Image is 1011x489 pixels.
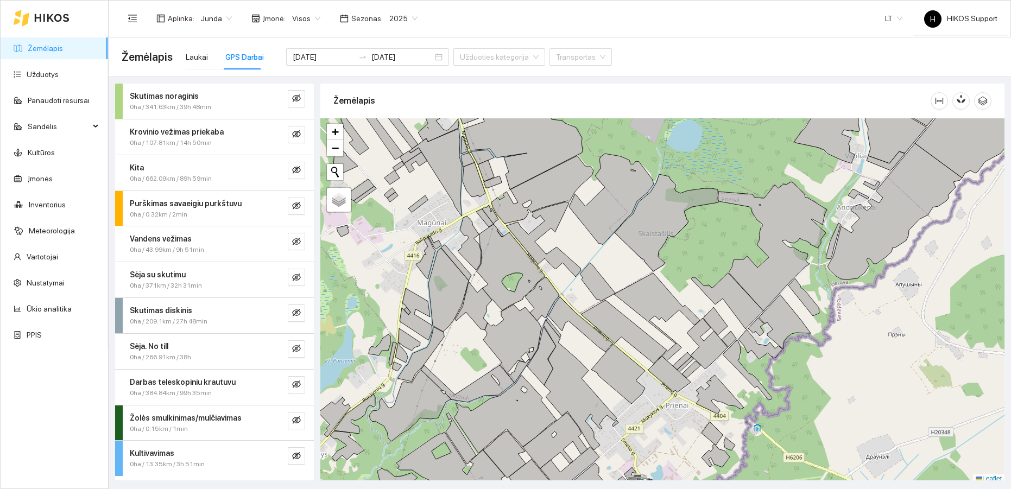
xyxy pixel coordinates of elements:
span: eye-invisible [292,273,301,283]
strong: Skutimas noraginis [130,92,199,100]
strong: Skutimas diskinis [130,306,192,315]
a: Panaudoti resursai [28,96,90,105]
button: eye-invisible [288,340,305,358]
button: eye-invisible [288,90,305,107]
span: eye-invisible [292,452,301,462]
a: Layers [327,188,351,212]
span: Sandėlis [28,116,90,137]
a: Kultūros [28,148,55,157]
div: Sėja. No till0ha / 266.91km / 38heye-invisible [115,334,314,369]
div: Sėja su skutimu0ha / 371km / 32h 31mineye-invisible [115,262,314,297]
div: Skutimas noraginis0ha / 341.63km / 39h 48mineye-invisible [115,84,314,119]
span: Žemėlapis [122,48,173,66]
span: eye-invisible [292,344,301,354]
div: Darbas teleskopiniu krautuvu0ha / 384.84km / 99h 35mineye-invisible [115,370,314,405]
a: Zoom in [327,124,343,140]
span: eye-invisible [292,94,301,104]
span: eye-invisible [292,416,301,426]
a: Meteorologija [29,226,75,235]
span: 0ha / 13.35km / 3h 51min [130,459,205,469]
span: 2025 [389,10,418,27]
strong: Sėja su skutimu [130,270,186,279]
span: 0ha / 209.1km / 27h 48min [130,316,207,327]
span: Įmonė : [263,12,286,24]
span: 0ha / 341.63km / 39h 48min [130,102,211,112]
a: Užduotys [27,70,59,79]
span: − [332,141,339,155]
span: 0ha / 662.09km / 89h 59min [130,174,212,184]
div: Laukai [186,51,208,63]
span: Aplinka : [168,12,194,24]
strong: Vandens vežimas [130,234,192,243]
span: LT [885,10,902,27]
span: layout [156,14,165,23]
strong: Kita [130,163,144,172]
span: eye-invisible [292,166,301,176]
a: Ūkio analitika [27,304,72,313]
a: PPIS [27,331,42,339]
span: column-width [931,97,947,105]
span: HIKOS Support [924,14,997,23]
button: eye-invisible [288,304,305,322]
span: 0ha / 266.91km / 38h [130,352,191,363]
a: Inventorius [29,200,66,209]
strong: Purškimas savaeigiu purkštuvu [130,199,242,208]
span: eye-invisible [292,130,301,140]
a: Žemėlapis [28,44,63,53]
div: GPS Darbai [225,51,264,63]
button: Initiate a new search [327,164,343,180]
strong: Krovinio vežimas priekaba [130,128,224,136]
div: Žolės smulkinimas/mulčiavimas0ha / 0.15km / 1mineye-invisible [115,405,314,441]
input: Pradžios data [293,51,354,63]
span: 0ha / 107.81km / 14h 50min [130,138,212,148]
span: to [358,53,367,61]
a: Vartotojai [27,252,58,261]
span: 0ha / 384.84km / 99h 35min [130,388,212,398]
span: 0ha / 0.15km / 1min [130,424,188,434]
button: eye-invisible [288,412,305,429]
div: Krovinio vežimas priekaba0ha / 107.81km / 14h 50mineye-invisible [115,119,314,155]
a: Zoom out [327,140,343,156]
strong: Žolės smulkinimas/mulčiavimas [130,414,242,422]
span: eye-invisible [292,380,301,390]
div: Kultivavimas0ha / 13.35km / 3h 51mineye-invisible [115,441,314,476]
div: Purškimas savaeigiu purkštuvu0ha / 0.32km / 2mineye-invisible [115,191,314,226]
div: Skutimas diskinis0ha / 209.1km / 27h 48mineye-invisible [115,298,314,333]
span: H [930,10,936,28]
strong: Sėja. No till [130,342,168,351]
button: eye-invisible [288,269,305,286]
span: shop [251,14,260,23]
a: Leaflet [976,475,1002,482]
span: + [332,125,339,138]
button: eye-invisible [288,447,305,465]
button: eye-invisible [288,376,305,393]
button: eye-invisible [288,162,305,179]
span: Sezonas : [351,12,383,24]
button: column-width [931,92,948,110]
strong: Kultivavimas [130,449,174,458]
span: calendar [340,14,349,23]
span: 0ha / 0.32km / 2min [130,209,187,220]
button: eye-invisible [288,198,305,215]
button: eye-invisible [288,126,305,143]
div: Kita0ha / 662.09km / 89h 59mineye-invisible [115,155,314,190]
span: swap-right [358,53,367,61]
div: Vandens vežimas0ha / 43.99km / 9h 51mineye-invisible [115,226,314,262]
span: menu-fold [128,14,137,23]
span: 0ha / 371km / 32h 31min [130,281,202,291]
span: Visos [292,10,320,27]
span: eye-invisible [292,237,301,247]
a: Nustatymai [27,278,65,287]
span: Junda [201,10,232,27]
span: eye-invisible [292,308,301,319]
div: Žemėlapis [333,85,931,116]
button: menu-fold [122,8,143,29]
span: eye-invisible [292,201,301,212]
strong: Darbas teleskopiniu krautuvu [130,378,236,386]
span: 0ha / 43.99km / 9h 51min [130,245,204,255]
a: Įmonės [28,174,53,183]
input: Pabaigos data [371,51,433,63]
button: eye-invisible [288,233,305,250]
